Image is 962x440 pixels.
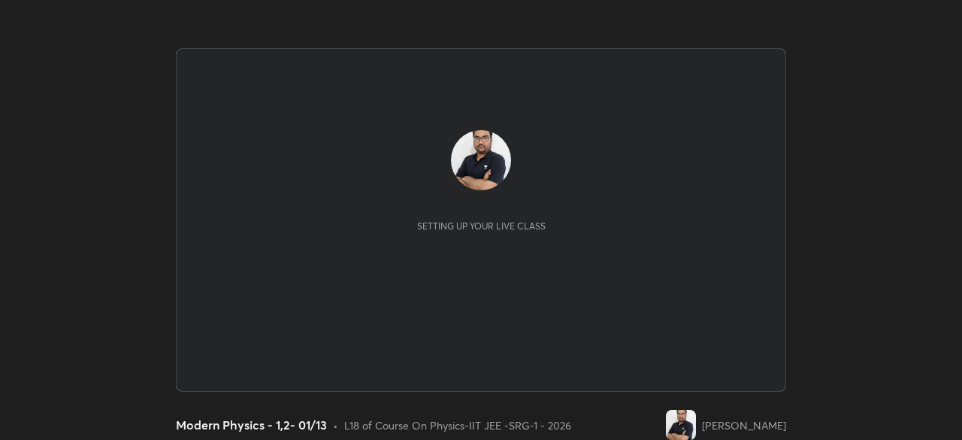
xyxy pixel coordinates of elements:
div: • [333,417,338,433]
div: [PERSON_NAME] [702,417,786,433]
img: 11b4e2db86474ac3a43189734ae23d0e.jpg [666,410,696,440]
div: Modern Physics - 1,2- 01/13 [176,416,327,434]
img: 11b4e2db86474ac3a43189734ae23d0e.jpg [451,130,511,190]
div: Setting up your live class [417,220,546,232]
div: L18 of Course On Physics-IIT JEE -SRG-1 - 2026 [344,417,571,433]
